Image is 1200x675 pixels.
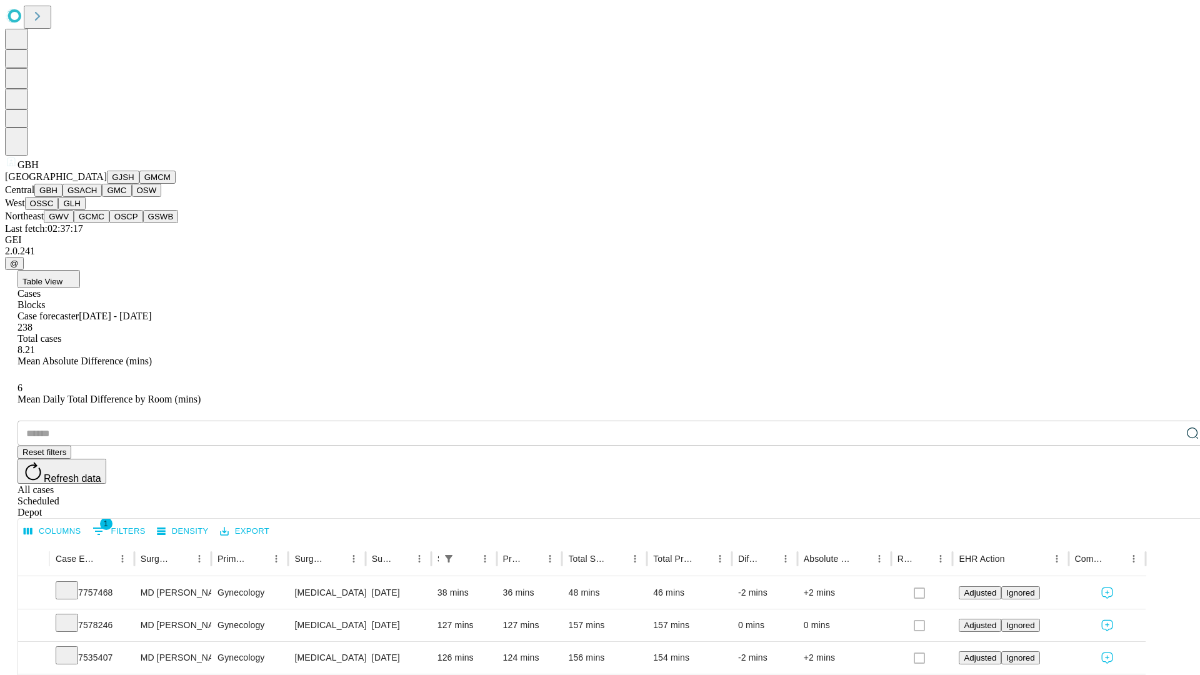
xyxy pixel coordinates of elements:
[1006,550,1024,567] button: Sort
[777,550,794,567] button: Menu
[804,554,852,564] div: Absolute Difference
[503,554,523,564] div: Predicted In Room Duration
[294,609,359,641] div: [MEDICAL_DATA] [MEDICAL_DATA] REMOVAL TUBES AND/OR OVARIES FOR UTERUS 250GM OR LESS
[804,577,885,609] div: +2 mins
[24,582,43,604] button: Expand
[294,642,359,674] div: [MEDICAL_DATA] [MEDICAL_DATA] REMOVAL TUBES AND/OR OVARIES FOR UTERUS 250GM OR LESS
[44,473,101,484] span: Refresh data
[114,550,131,567] button: Menu
[89,521,149,541] button: Show filters
[5,234,1195,246] div: GEI
[626,550,644,567] button: Menu
[524,550,541,567] button: Sort
[25,197,59,210] button: OSSC
[5,184,34,195] span: Central
[21,522,84,541] button: Select columns
[437,609,491,641] div: 127 mins
[437,577,491,609] div: 38 mins
[738,642,791,674] div: -2 mins
[17,344,35,355] span: 8.21
[5,257,24,270] button: @
[393,550,411,567] button: Sort
[79,311,151,321] span: [DATE] - [DATE]
[10,259,19,268] span: @
[173,550,191,567] button: Sort
[437,554,439,564] div: Scheduled In Room Duration
[100,517,112,530] span: 1
[1125,550,1142,567] button: Menu
[964,621,996,630] span: Adjusted
[34,184,62,197] button: GBH
[17,159,39,170] span: GBH
[250,550,267,567] button: Sort
[141,577,205,609] div: MD [PERSON_NAME] [PERSON_NAME] Md
[17,270,80,288] button: Table View
[738,577,791,609] div: -2 mins
[853,550,871,567] button: Sort
[345,550,362,567] button: Menu
[440,550,457,567] div: 1 active filter
[372,554,392,564] div: Surgery Date
[914,550,932,567] button: Sort
[568,609,641,641] div: 157 mins
[476,550,494,567] button: Menu
[17,322,32,332] span: 238
[568,554,607,564] div: Total Scheduled Duration
[1001,651,1039,664] button: Ignored
[56,609,128,641] div: 7578246
[653,642,726,674] div: 154 mins
[191,550,208,567] button: Menu
[759,550,777,567] button: Sort
[959,619,1001,632] button: Adjusted
[74,210,109,223] button: GCMC
[22,277,62,286] span: Table View
[738,609,791,641] div: 0 mins
[541,550,559,567] button: Menu
[17,356,152,366] span: Mean Absolute Difference (mins)
[5,197,25,208] span: West
[5,211,44,221] span: Northeast
[738,554,758,564] div: Difference
[372,609,425,641] div: [DATE]
[5,223,83,234] span: Last fetch: 02:37:17
[372,642,425,674] div: [DATE]
[711,550,729,567] button: Menu
[440,550,457,567] button: Show filters
[24,647,43,669] button: Expand
[17,382,22,393] span: 6
[1075,554,1106,564] div: Comments
[327,550,345,567] button: Sort
[964,588,996,597] span: Adjusted
[56,642,128,674] div: 7535407
[109,210,143,223] button: OSCP
[44,210,74,223] button: GWV
[24,615,43,637] button: Expand
[17,459,106,484] button: Refresh data
[437,642,491,674] div: 126 mins
[294,554,326,564] div: Surgery Name
[503,577,556,609] div: 36 mins
[959,651,1001,664] button: Adjusted
[217,554,249,564] div: Primary Service
[609,550,626,567] button: Sort
[459,550,476,567] button: Sort
[1006,653,1034,662] span: Ignored
[897,554,914,564] div: Resolved in EHR
[154,522,212,541] button: Density
[1107,550,1125,567] button: Sort
[1006,621,1034,630] span: Ignored
[503,642,556,674] div: 124 mins
[17,446,71,459] button: Reset filters
[1006,588,1034,597] span: Ignored
[372,577,425,609] div: [DATE]
[804,609,885,641] div: 0 mins
[217,522,272,541] button: Export
[653,577,726,609] div: 46 mins
[959,554,1004,564] div: EHR Action
[267,550,285,567] button: Menu
[1001,619,1039,632] button: Ignored
[653,609,726,641] div: 157 mins
[217,609,282,641] div: Gynecology
[1001,586,1039,599] button: Ignored
[143,210,179,223] button: GSWB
